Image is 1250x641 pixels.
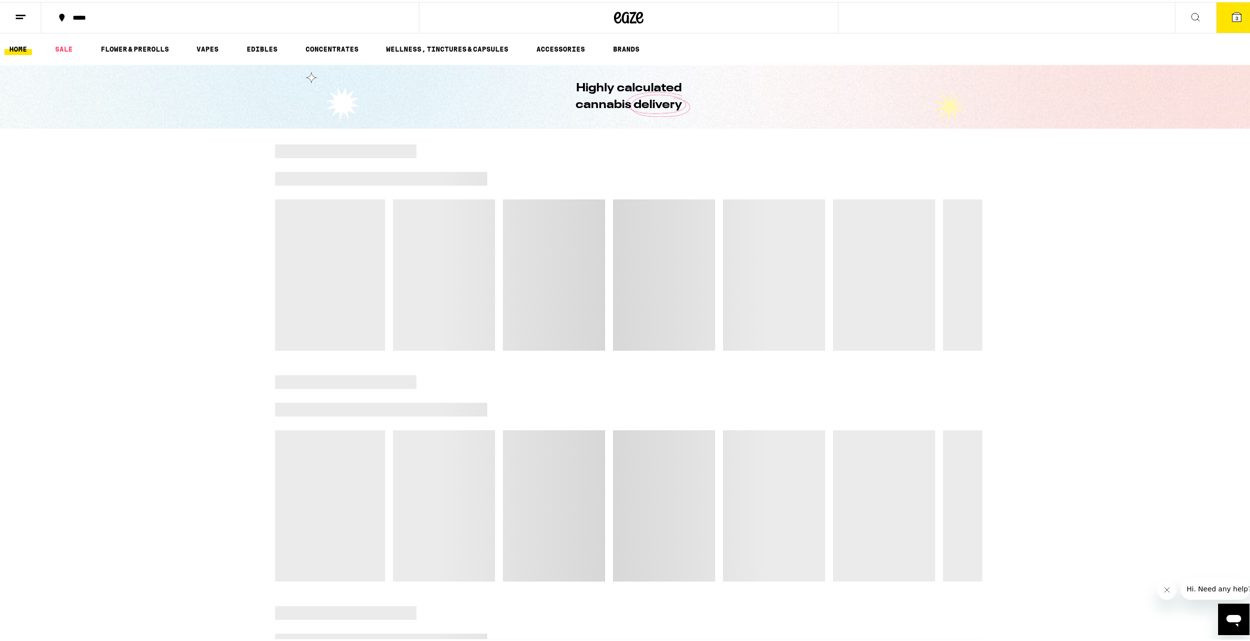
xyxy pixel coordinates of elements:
[192,41,223,53] a: VAPES
[1157,578,1177,598] iframe: Close message
[1181,576,1250,598] iframe: Message from company
[96,41,174,53] a: FLOWER & PREROLLS
[242,41,282,53] a: EDIBLES
[608,41,644,53] a: BRANDS
[6,7,71,15] span: Hi. Need any help?
[1218,602,1250,633] iframe: Button to launch messaging window
[301,41,363,53] a: CONCENTRATES
[4,41,32,53] a: HOME
[531,41,590,53] a: ACCESSORIES
[1235,13,1238,19] span: 3
[50,41,78,53] a: SALE
[548,78,710,111] h1: Highly calculated cannabis delivery
[381,41,513,53] a: WELLNESS, TINCTURES & CAPSULES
